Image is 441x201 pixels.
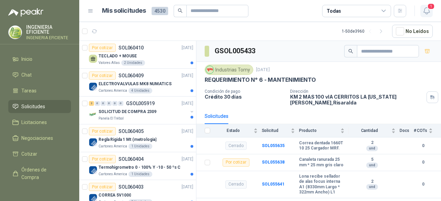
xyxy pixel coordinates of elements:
span: 1 [427,3,435,10]
div: Por cotizar [89,127,116,135]
p: SOL060404 [119,157,144,161]
img: Company Logo [206,66,214,74]
span: 4530 [152,7,168,15]
p: SOL060410 [119,45,144,50]
a: Por cotizarSOL060405[DATE] Company LogoRegla Rigida 1 Mt (metrologia)Cartones America1 Unidades [79,124,196,152]
div: Por cotizar [89,44,116,52]
a: Solicitudes [8,100,71,113]
div: Por cotizar [89,71,116,80]
a: SOL055638 [262,160,285,165]
span: search [178,8,183,13]
div: 0 [106,101,112,106]
th: Estado [214,124,262,137]
p: [DATE] [182,100,193,107]
div: Solicitudes [205,112,228,120]
p: REQUERIMIENTO N° 6 - MANTENIMIENTO [205,76,316,83]
span: Órdenes de Compra [21,166,64,181]
a: Cotizar [8,147,71,160]
a: Inicio [8,53,71,66]
b: Lona recibe sellador de alas focus interna A1 (8330mm Largo * 322mm Ancho) L1 [299,174,345,195]
span: Solicitud [262,128,290,133]
div: Por cotizar [223,158,249,167]
p: SOL060403 [119,185,144,189]
b: 2 [349,140,395,146]
div: und [366,163,378,168]
span: Estado [214,128,252,133]
p: Valores Atlas [99,60,120,66]
img: Logo peakr [8,8,43,16]
th: # COTs [413,124,441,137]
th: Docs [400,124,414,137]
a: SOL055641 [262,182,285,187]
b: 0 [413,159,433,166]
span: search [348,49,353,54]
p: CORREA 5V1000 [99,192,131,199]
th: Producto [299,124,349,137]
a: Tareas [8,84,71,97]
p: [DATE] [182,184,193,190]
b: 0 [413,143,433,149]
b: Canaleta ranurada 25 mm * 25 mm gris claro [299,157,345,168]
button: No Leídos [392,25,433,38]
div: Todas [327,7,341,15]
span: Licitaciones [21,119,47,126]
a: Por cotizarSOL060404[DATE] Company LogoTermohigrometro 0 - 100% Y -10 - 50 ºs CCartones America1 ... [79,152,196,180]
span: Tareas [21,87,37,94]
div: 0 [101,101,106,106]
div: 2 [89,101,94,106]
p: [DATE] [256,67,270,73]
p: Cartones America [99,171,127,177]
p: Dirección [290,89,424,94]
div: 0 [95,101,100,106]
p: SOLICITUD DE COMPRA 2309 [99,109,156,115]
p: Termohigrometro 0 - 100% Y -10 - 50 ºs C [99,164,181,171]
img: Company Logo [9,26,22,39]
div: 1 Unidades [129,171,152,177]
span: Chat [21,71,32,79]
img: Company Logo [89,82,97,91]
div: 1 Unidades [129,144,152,149]
a: Órdenes de Compra [8,163,71,184]
a: Negociaciones [8,132,71,145]
a: Licitaciones [8,116,71,129]
th: Solicitud [262,124,299,137]
div: 0 [112,101,117,106]
b: Correa dentada 1660T 10 25 Cargador MRF. [299,141,345,151]
div: Cerrado [225,142,247,150]
p: Crédito 30 días [205,94,285,100]
div: Por cotizar [89,155,116,163]
img: Company Logo [89,166,97,174]
a: SOL055635 [262,143,285,148]
b: 0 [413,181,433,188]
a: Por cotizarSOL060409[DATE] Company LogoELECTROVALVULAS MK8 NUMATICSCartones America4 Unidades [79,69,196,97]
div: 2 Unidades [121,60,145,66]
span: Inicio [21,55,32,63]
div: Industrias Tomy [205,65,253,75]
a: Por cotizarSOL060410[DATE] TECLADO + MOUSEValores Atlas2 Unidades [79,41,196,69]
span: Solicitudes [21,103,45,110]
b: 5 [349,157,395,163]
p: ELECTROVALVULAS MK8 NUMATICS [99,81,172,87]
span: Cantidad [349,128,390,133]
p: [DATE] [182,45,193,51]
p: TECLADO + MOUSE [99,53,137,59]
img: Company Logo [89,138,97,146]
div: und [366,146,378,151]
p: [DATE] [182,128,193,135]
h1: Mis solicitudes [102,6,146,16]
a: 2 0 0 0 0 0 GSOL005919[DATE] Company LogoSOLICITUD DE COMPRA 2309Panela El Trébol [89,99,195,121]
div: und [366,184,378,190]
b: 2 [349,179,395,185]
h3: GSOL005433 [215,46,256,56]
p: SOL060409 [119,73,144,78]
p: Condición de pago [205,89,285,94]
p: GSOL005919 [126,101,155,106]
span: Producto [299,128,339,133]
div: 1 - 50 de 3960 [342,26,387,37]
th: Cantidad [349,124,399,137]
p: [DATE] [182,156,193,163]
p: [DATE] [182,72,193,79]
p: Cartones America [99,144,127,149]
